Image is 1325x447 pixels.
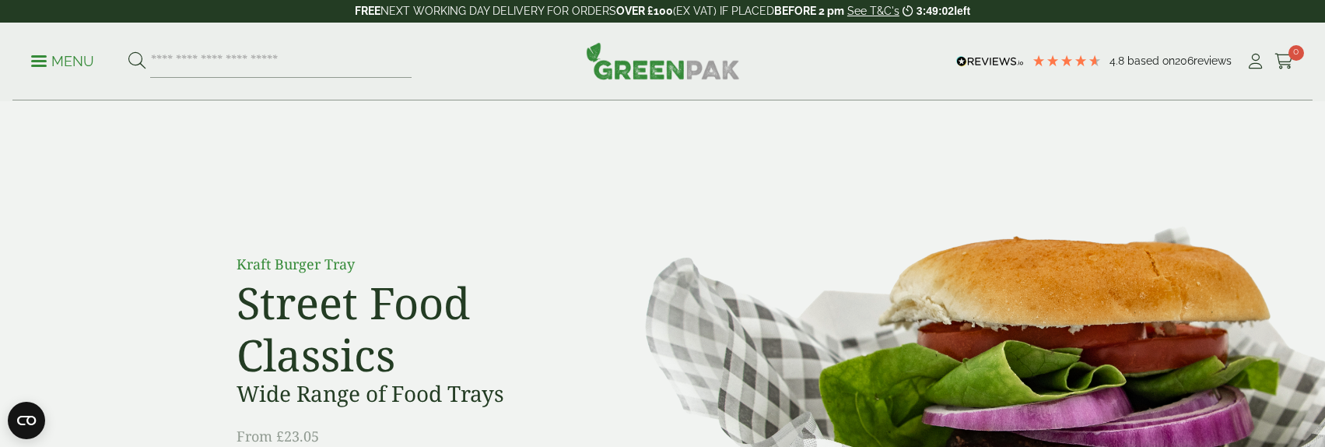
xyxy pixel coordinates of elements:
span: reviews [1194,55,1232,67]
strong: FREE [355,5,380,17]
div: 4.79 Stars [1032,54,1102,68]
span: left [954,5,970,17]
span: 206 [1175,55,1194,67]
span: From £23.05 [237,427,319,445]
i: My Account [1246,54,1265,69]
i: Cart [1274,54,1294,69]
p: Menu [31,52,94,71]
a: See T&C's [847,5,899,17]
strong: BEFORE 2 pm [774,5,844,17]
span: 0 [1288,45,1304,61]
img: GreenPak Supplies [586,42,740,79]
h2: Street Food Classics [237,276,587,381]
span: Based on [1127,55,1175,67]
a: Menu [31,52,94,68]
strong: OVER £100 [616,5,673,17]
img: REVIEWS.io [956,56,1024,67]
button: Open CMP widget [8,402,45,439]
a: 0 [1274,50,1294,73]
span: 4.8 [1109,55,1127,67]
h3: Wide Range of Food Trays [237,381,587,407]
p: Kraft Burger Tray [237,254,587,275]
span: 3:49:02 [917,5,954,17]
